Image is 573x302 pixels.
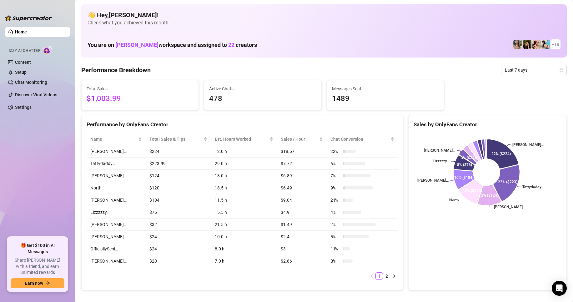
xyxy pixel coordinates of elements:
[43,45,53,54] img: AI Chatter
[330,258,340,264] span: 8 %
[390,272,398,280] li: Next Page
[424,148,455,153] text: [PERSON_NAME]…
[211,158,277,170] td: 29.0 h
[81,66,151,74] h4: Performance Breakdown
[277,133,327,145] th: Sales / Hour
[146,219,211,231] td: $32
[46,281,50,285] span: arrow-right
[11,243,64,255] span: 🎁 Get $100 in AI Messages
[87,243,146,255] td: OfficiallySeni…
[277,219,327,231] td: $1.49
[87,255,146,267] td: [PERSON_NAME]…
[390,272,398,280] button: right
[87,133,146,145] th: Name
[277,170,327,182] td: $6.89
[215,136,268,143] div: Est. Hours Worked
[433,159,449,164] text: Lizzzzzy…
[277,194,327,206] td: $9.04
[449,198,461,202] text: North…
[330,184,340,191] span: 9 %
[115,42,158,48] span: [PERSON_NAME]
[211,206,277,219] td: 15.5 h
[211,219,277,231] td: 21.5 h
[376,273,383,279] a: 1
[87,206,146,219] td: Lizzzzzy…
[11,278,64,288] button: Earn nowarrow-right
[552,281,567,296] div: Open Intercom Messenger
[87,194,146,206] td: [PERSON_NAME]…
[392,274,396,278] span: right
[87,219,146,231] td: [PERSON_NAME]…
[146,182,211,194] td: $120
[15,80,47,85] a: Chat Monitoring
[368,272,375,280] button: left
[375,272,383,280] li: 1
[146,158,211,170] td: $223.99
[146,243,211,255] td: $24
[505,65,563,75] span: Last 7 days
[277,255,327,267] td: $2.86
[87,145,146,158] td: [PERSON_NAME]…
[330,172,340,179] span: 7 %
[88,11,560,19] h4: 👋 Hey, [PERSON_NAME] !
[146,231,211,243] td: $24
[277,182,327,194] td: $6.49
[15,60,31,65] a: Content
[211,255,277,267] td: 7.0 h
[87,170,146,182] td: [PERSON_NAME]…
[368,272,375,280] li: Previous Page
[327,133,398,145] th: Chat Conversion
[277,145,327,158] td: $18.67
[146,255,211,267] td: $20
[277,243,327,255] td: $3
[383,273,390,279] a: 2
[88,42,257,48] h1: You are on workspace and assigned to creators
[522,185,544,189] text: Tattydaddy…
[25,281,43,286] span: Earn now
[211,231,277,243] td: 10.0 h
[332,93,439,105] span: 1489
[211,194,277,206] td: 11.5 h
[87,231,146,243] td: [PERSON_NAME]…
[87,93,194,105] span: $1,003.99
[513,40,522,49] img: emilylou (@emilyylouu)
[330,233,340,240] span: 5 %
[9,48,40,54] span: Izzy AI Chatter
[281,136,318,143] span: Sales / Hour
[277,231,327,243] td: $2.4
[332,85,439,92] span: Messages Sent
[414,120,561,129] div: Sales by OnlyFans Creator
[209,93,316,105] span: 478
[146,206,211,219] td: $76
[11,257,64,276] span: Share [PERSON_NAME] with a friend, and earn unlimited rewards
[15,105,32,110] a: Settings
[211,182,277,194] td: 18.5 h
[541,40,550,49] img: North (@northnattvip)
[87,120,398,129] div: Performance by OnlyFans Creator
[383,272,390,280] li: 2
[330,209,340,216] span: 4 %
[209,85,316,92] span: Active Chats
[149,136,202,143] span: Total Sales & Tips
[523,40,531,49] img: playfuldimples (@playfuldimples)
[560,68,563,72] span: calendar
[90,136,137,143] span: Name
[87,182,146,194] td: North…
[330,221,340,228] span: 2 %
[146,133,211,145] th: Total Sales & Tips
[277,206,327,219] td: $4.9
[228,42,234,48] span: 22
[211,243,277,255] td: 8.0 h
[87,158,146,170] td: Tattydaddy…
[532,40,541,49] img: North (@northnattfree)
[146,194,211,206] td: $104
[494,205,525,209] text: [PERSON_NAME]…
[277,158,327,170] td: $7.72
[330,197,340,204] span: 21 %
[15,92,57,97] a: Discover Viral Videos
[211,170,277,182] td: 18.0 h
[15,70,27,75] a: Setup
[330,245,340,252] span: 11 %
[330,136,389,143] span: Chat Conversion
[15,29,27,34] a: Home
